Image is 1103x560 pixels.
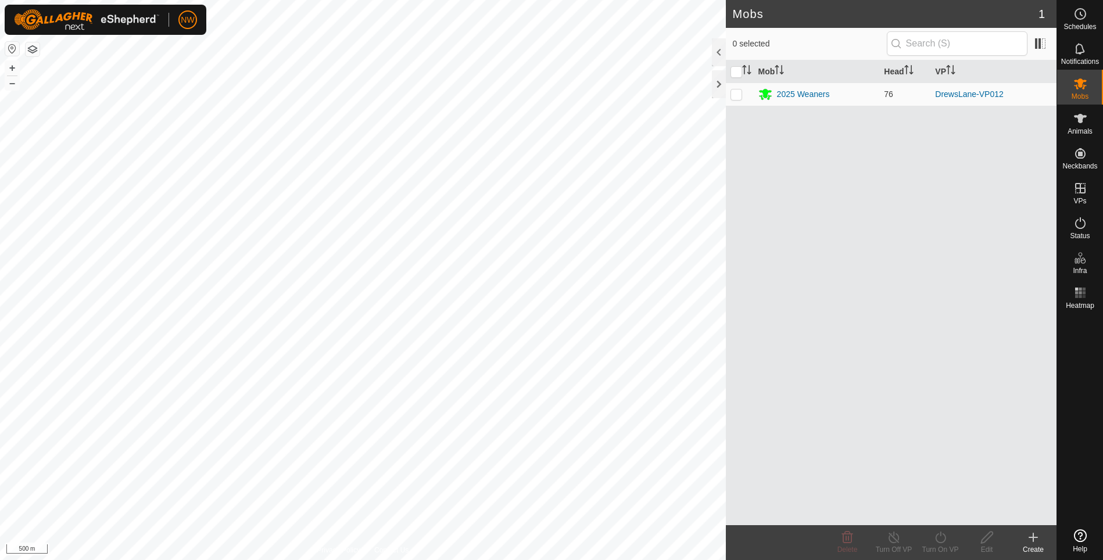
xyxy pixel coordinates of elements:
[884,89,893,99] span: 76
[871,544,917,555] div: Turn Off VP
[1038,5,1045,23] span: 1
[930,60,1057,83] th: VP
[1072,93,1088,100] span: Mobs
[754,60,880,83] th: Mob
[837,545,858,554] span: Delete
[5,42,19,56] button: Reset Map
[5,61,19,75] button: +
[1066,302,1094,309] span: Heatmap
[1057,525,1103,557] a: Help
[1061,58,1099,65] span: Notifications
[1073,267,1087,274] span: Infra
[777,88,830,100] div: 2025 Weaners
[733,7,1038,21] h2: Mobs
[742,67,751,76] p-sorticon: Activate to sort
[1062,163,1097,170] span: Neckbands
[775,67,784,76] p-sorticon: Activate to sort
[14,9,159,30] img: Gallagher Logo
[181,14,194,26] span: NW
[317,545,360,555] a: Privacy Policy
[1073,545,1087,552] span: Help
[5,76,19,90] button: –
[374,545,409,555] a: Contact Us
[879,60,930,83] th: Head
[1073,198,1086,204] span: VPs
[964,544,1010,555] div: Edit
[733,38,887,50] span: 0 selected
[1070,232,1090,239] span: Status
[935,89,1004,99] a: DrewsLane-VP012
[1068,128,1093,135] span: Animals
[26,42,40,56] button: Map Layers
[917,544,964,555] div: Turn On VP
[1063,23,1096,30] span: Schedules
[1010,544,1057,555] div: Create
[887,31,1027,56] input: Search (S)
[904,67,914,76] p-sorticon: Activate to sort
[946,67,955,76] p-sorticon: Activate to sort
